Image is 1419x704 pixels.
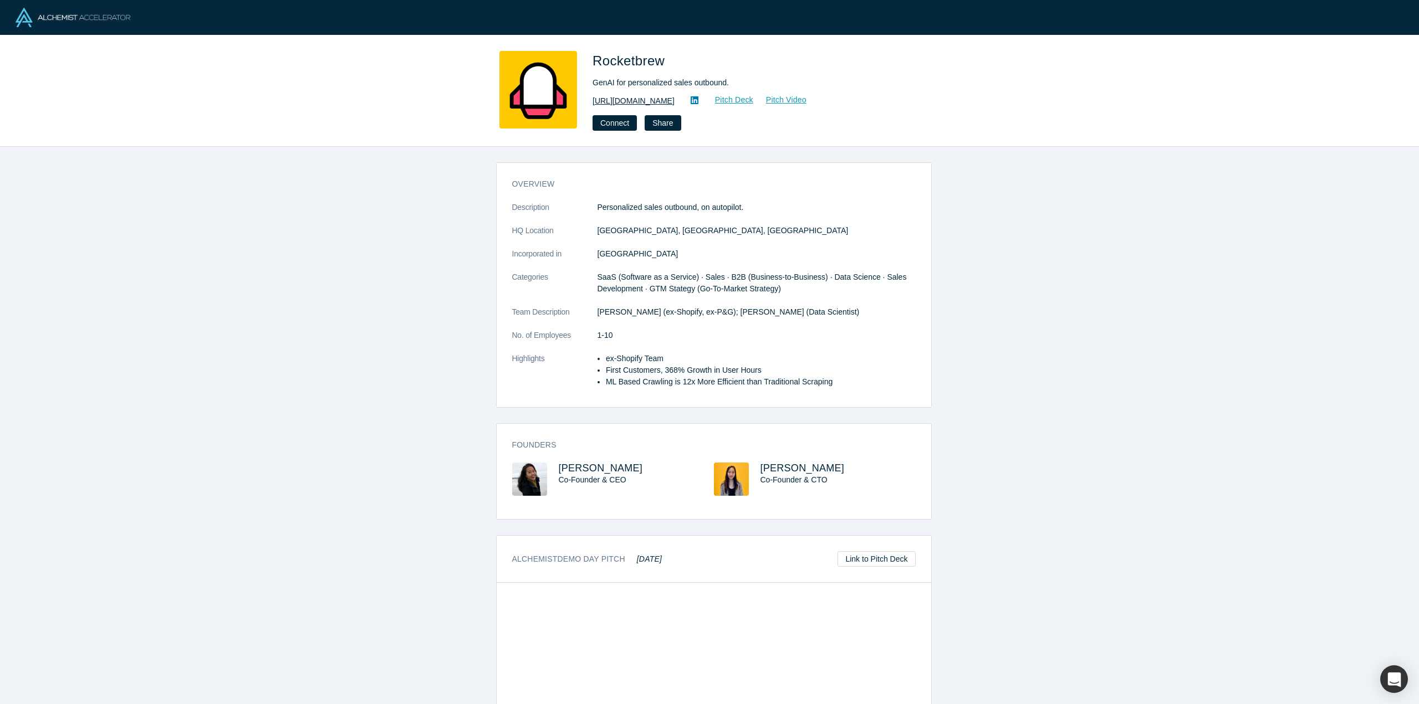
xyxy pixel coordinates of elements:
a: Link to Pitch Deck [838,551,915,567]
dt: Description [512,202,598,225]
a: Pitch Video [754,94,807,106]
img: Rachel Wong's Profile Image [714,463,749,496]
span: Rocketbrew [593,53,668,68]
h3: overview [512,178,900,190]
dt: Highlights [512,353,598,399]
dt: Incorporated in [512,248,598,271]
img: Alchemist Logo [16,8,130,27]
p: [PERSON_NAME] (ex-Shopify, ex-P&G); [PERSON_NAME] (Data Scientist) [598,306,916,318]
li: ex-Shopify Team [606,353,916,364]
div: GenAI for personalized sales outbound. [593,77,903,89]
li: ML Based Crawling is 12x More Efficient than Traditional Scraping [606,376,916,388]
dt: HQ Location [512,225,598,248]
img: Heidi Ye's Profile Image [512,463,547,496]
h3: Founders [512,439,900,451]
span: Co-Founder & CTO [760,475,828,484]
dd: 1-10 [598,330,916,341]
li: First Customers, 368% Growth in User Hours [606,364,916,376]
span: Co-Founder & CEO [559,475,626,484]
dt: Categories [512,271,598,306]
span: SaaS (Software as a Service) · Sales · B2B (Business-to-Business) · Data Science · Sales Developm... [598,273,907,293]
img: Rocketbrew's Logo [499,51,577,129]
button: Share [645,115,681,131]
a: [URL][DOMAIN_NAME] [593,95,675,107]
dd: [GEOGRAPHIC_DATA] [598,248,916,260]
button: Connect [593,115,637,131]
em: [DATE] [637,554,662,563]
p: Personalized sales outbound, on autopilot. [598,202,916,213]
dt: Team Description [512,306,598,330]
h3: Alchemist Demo Day Pitch [512,553,662,565]
dd: [GEOGRAPHIC_DATA], [GEOGRAPHIC_DATA], [GEOGRAPHIC_DATA] [598,225,916,237]
a: Pitch Deck [703,94,754,106]
dt: No. of Employees [512,330,598,353]
a: [PERSON_NAME] [559,463,643,474]
a: [PERSON_NAME] [760,463,845,474]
